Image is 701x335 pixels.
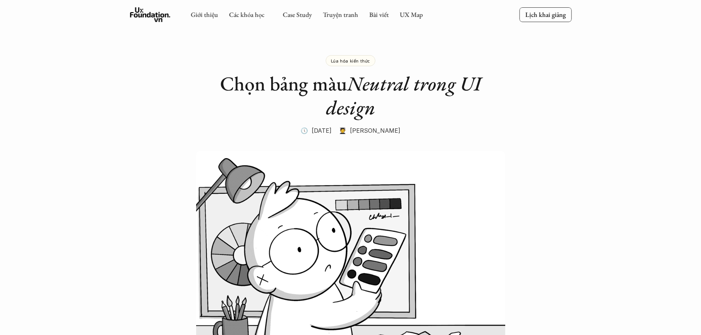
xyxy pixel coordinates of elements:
a: Lịch khai giảng [519,7,571,22]
p: 🧑‍🎓 [PERSON_NAME] [339,125,400,136]
p: Lịch khai giảng [525,10,566,19]
p: 🕔 [DATE] [301,125,332,136]
h1: Chọn bảng màu [203,72,498,120]
p: Lúa hóa kiến thức [331,58,370,63]
em: Neutral trong UI design [326,71,486,120]
a: UX Map [400,10,423,19]
a: Case Study [283,10,312,19]
a: Các khóa học [229,10,264,19]
a: Giới thiệu [191,10,218,19]
a: Truyện tranh [323,10,358,19]
a: Bài viết [369,10,389,19]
